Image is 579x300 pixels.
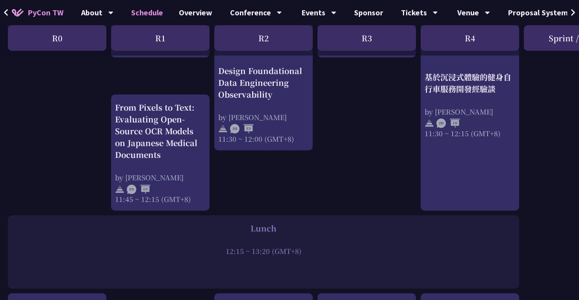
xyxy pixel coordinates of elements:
img: Home icon of PyCon TW 2025 [12,9,24,17]
img: svg+xml;base64,PHN2ZyB4bWxucz0iaHR0cDovL3d3dy53My5vcmcvMjAwMC9zdmciIHdpZHRoPSIyNCIgaGVpZ2h0PSIyNC... [218,124,228,133]
div: 基於沉浸式體驗的健身自行車服務開發經驗談 [425,71,515,94]
div: From Pixels to Text: Evaluating Open-Source OCR Models on Japanese Medical Documents [115,102,206,161]
a: PyCon TW [4,3,71,22]
div: R2 [214,25,313,51]
img: ENEN.5a408d1.svg [127,185,150,194]
div: 12:15 ~ 13:20 (GMT+8) [12,246,515,256]
div: 11:30 ~ 12:15 (GMT+8) [425,128,515,138]
div: Lunch [12,222,515,234]
span: PyCon TW [28,7,63,19]
div: R3 [317,25,416,51]
div: by [PERSON_NAME] [218,112,309,122]
a: 基於沉浸式體驗的健身自行車服務開發經驗談 by [PERSON_NAME] 11:30 ~ 12:15 (GMT+8) [425,53,515,204]
img: svg+xml;base64,PHN2ZyB4bWxucz0iaHR0cDovL3d3dy53My5vcmcvMjAwMC9zdmciIHdpZHRoPSIyNCIgaGVpZ2h0PSIyNC... [115,185,124,194]
a: From Pixels to Text: Evaluating Open-Source OCR Models on Japanese Medical Documents by [PERSON_N... [115,102,206,204]
div: R4 [421,25,519,51]
img: svg+xml;base64,PHN2ZyB4bWxucz0iaHR0cDovL3d3dy53My5vcmcvMjAwMC9zdmciIHdpZHRoPSIyNCIgaGVpZ2h0PSIyNC... [425,119,434,128]
img: ZHZH.38617ef.svg [436,119,460,128]
div: 11:45 ~ 12:15 (GMT+8) [115,194,206,204]
div: 11:30 ~ 12:00 (GMT+8) [218,133,309,143]
img: ZHEN.371966e.svg [230,124,254,133]
div: R0 [8,25,106,51]
div: R1 [111,25,210,51]
div: Design Foundational Data Engineering Observability [218,65,309,100]
div: by [PERSON_NAME] [115,172,206,182]
div: by [PERSON_NAME] [425,106,515,116]
a: Design Foundational Data Engineering Observability by [PERSON_NAME] 11:30 ~ 12:00 (GMT+8) [218,53,309,144]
